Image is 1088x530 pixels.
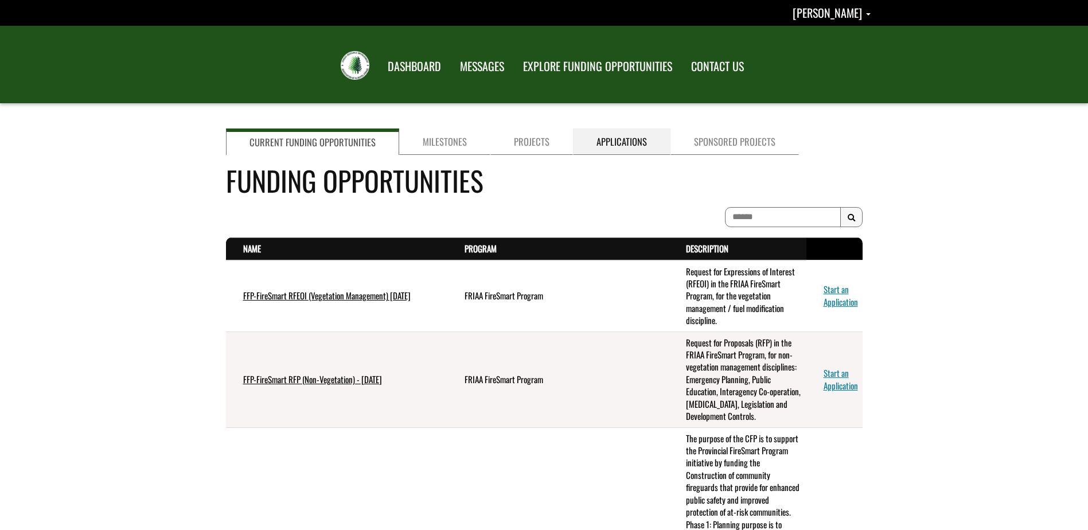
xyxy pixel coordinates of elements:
a: Start an Application [824,367,858,391]
img: FRIAA Submissions Portal [341,51,369,80]
a: Applications [573,128,670,155]
a: DASHBOARD [379,52,450,81]
td: FFP-FireSmart RFEOI (Vegetation Management) July 2025 [226,260,447,332]
a: Milestones [399,128,490,155]
a: Sponsored Projects [670,128,799,155]
a: Projects [490,128,573,155]
nav: Main Navigation [377,49,752,81]
td: Request for Expressions of Interest (RFEOI) in the FRIAA FireSmart Program, for the vegetation ma... [669,260,806,332]
h4: Funding Opportunities [226,160,863,201]
a: MESSAGES [451,52,513,81]
td: FRIAA FireSmart Program [447,332,669,427]
a: FFP-FireSmart RFP (Non-Vegetation) - [DATE] [243,373,382,385]
a: Nicole Marburg [793,4,871,21]
button: Search Results [840,207,863,228]
a: FFP-FireSmart RFEOI (Vegetation Management) [DATE] [243,289,411,302]
a: Current Funding Opportunities [226,128,399,155]
a: CONTACT US [683,52,752,81]
td: FRIAA FireSmart Program [447,260,669,332]
a: Description [686,242,728,255]
a: Name [243,242,261,255]
a: Start an Application [824,283,858,307]
td: FFP-FireSmart RFP (Non-Vegetation) - July 2025 [226,332,447,427]
span: [PERSON_NAME] [793,4,862,21]
a: EXPLORE FUNDING OPPORTUNITIES [514,52,681,81]
a: Program [465,242,497,255]
td: Request for Proposals (RFP) in the FRIAA FireSmart Program, for non-vegetation management discipl... [669,332,806,427]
